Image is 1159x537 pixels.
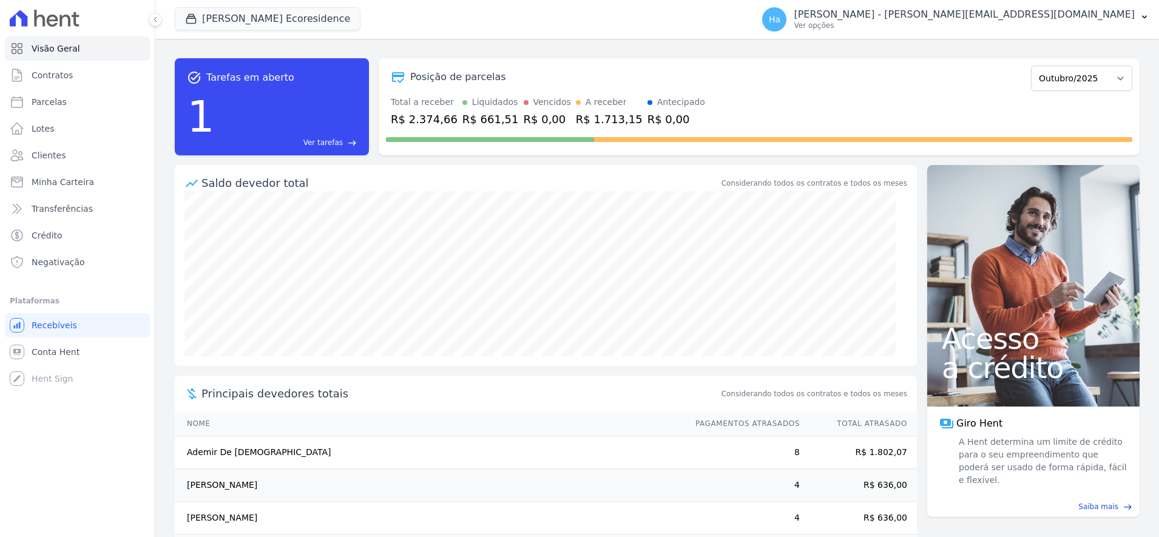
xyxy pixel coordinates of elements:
span: Transferências [32,203,93,215]
p: Ver opções [794,21,1135,30]
span: Contratos [32,69,73,81]
span: Acesso [942,324,1125,353]
th: Nome [175,411,684,436]
span: Tarefas em aberto [206,70,294,85]
a: Parcelas [5,90,150,114]
div: R$ 661,51 [462,111,519,127]
a: Negativação [5,250,150,274]
span: Ver tarefas [303,137,343,148]
td: 4 [684,502,800,535]
div: Antecipado [657,96,705,109]
div: R$ 2.374,66 [391,111,458,127]
div: Saldo devedor total [201,175,719,191]
span: a crédito [942,353,1125,382]
span: Considerando todos os contratos e todos os meses [721,388,907,399]
div: R$ 0,00 [647,111,705,127]
div: Plataformas [10,294,145,308]
span: Clientes [32,149,66,161]
span: A Hent determina um limite de crédito para o seu empreendimento que poderá ser usado de forma ráp... [956,436,1127,487]
span: east [348,138,357,147]
a: Lotes [5,117,150,141]
span: task_alt [187,70,201,85]
span: Lotes [32,123,55,135]
td: R$ 636,00 [800,502,917,535]
a: Contratos [5,63,150,87]
td: R$ 1.802,07 [800,436,917,469]
button: [PERSON_NAME] Ecoresidence [175,7,360,30]
div: Posição de parcelas [410,70,506,84]
div: 1 [187,85,215,148]
div: R$ 0,00 [524,111,571,127]
a: Conta Hent [5,340,150,364]
span: Conta Hent [32,346,79,358]
span: Parcelas [32,96,67,108]
a: Transferências [5,197,150,221]
a: Minha Carteira [5,170,150,194]
span: Negativação [32,256,85,268]
th: Pagamentos Atrasados [684,411,800,436]
div: Liquidados [472,96,518,109]
a: Recebíveis [5,313,150,337]
td: R$ 636,00 [800,469,917,502]
p: [PERSON_NAME] - [PERSON_NAME][EMAIL_ADDRESS][DOMAIN_NAME] [794,8,1135,21]
div: Vencidos [533,96,571,109]
span: Principais devedores totais [201,385,719,402]
th: Total Atrasado [800,411,917,436]
a: Saiba mais east [934,501,1132,512]
div: Total a receber [391,96,458,109]
span: Saiba mais [1078,501,1118,512]
td: Ademir De [DEMOGRAPHIC_DATA] [175,436,684,469]
span: Recebíveis [32,319,77,331]
a: Clientes [5,143,150,167]
a: Ver tarefas east [220,137,357,148]
button: Ha [PERSON_NAME] - [PERSON_NAME][EMAIL_ADDRESS][DOMAIN_NAME] Ver opções [752,2,1159,36]
a: Visão Geral [5,36,150,61]
span: Minha Carteira [32,176,94,188]
td: [PERSON_NAME] [175,469,684,502]
a: Crédito [5,223,150,248]
div: Considerando todos os contratos e todos os meses [721,178,907,189]
td: 8 [684,436,800,469]
div: R$ 1.713,15 [576,111,643,127]
span: east [1123,502,1132,512]
span: Crédito [32,229,63,241]
span: Giro Hent [956,416,1002,431]
span: Visão Geral [32,42,80,55]
div: A receber [586,96,627,109]
td: 4 [684,469,800,502]
td: [PERSON_NAME] [175,502,684,535]
span: Ha [769,15,780,24]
